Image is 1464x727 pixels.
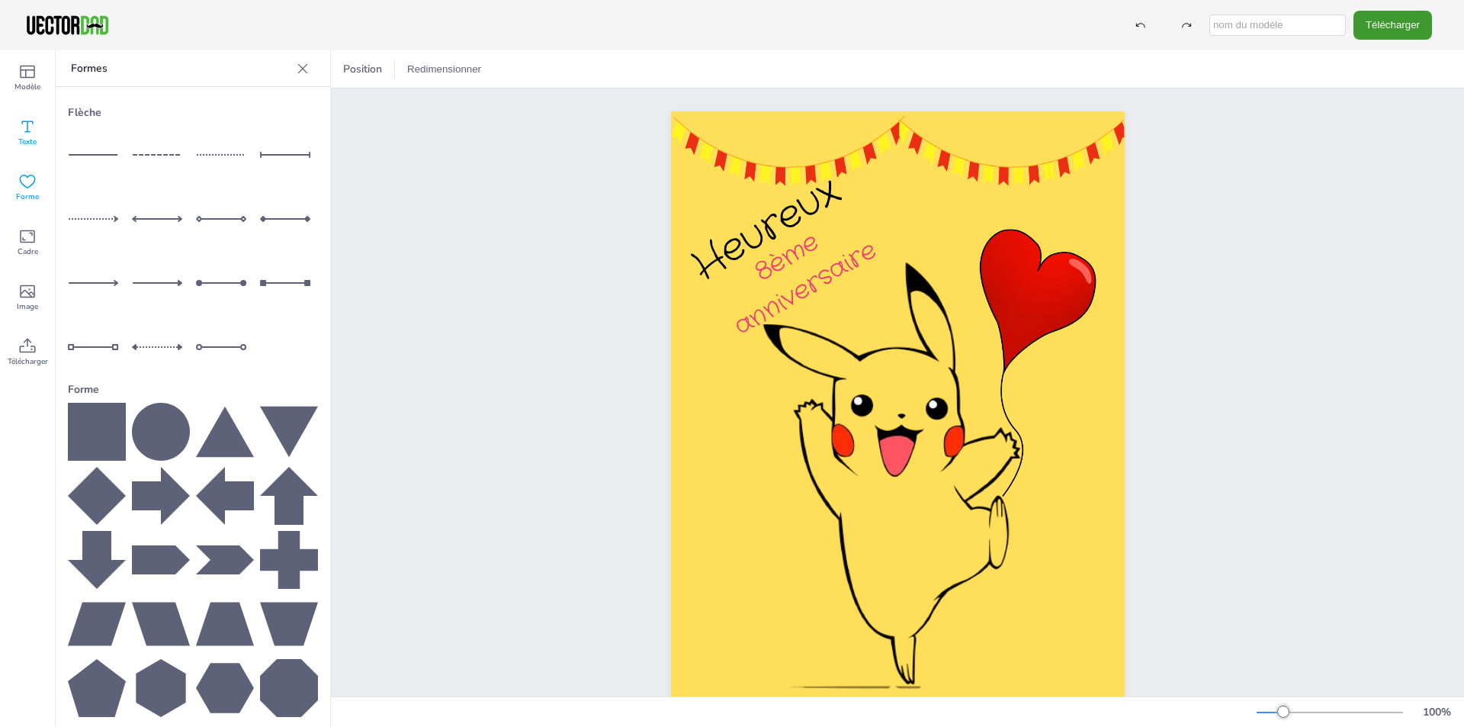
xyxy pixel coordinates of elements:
[1441,705,1451,719] font: %
[1423,705,1441,719] font: 100
[24,14,111,37] img: VectorDad-1.png
[8,356,48,367] font: Télécharger
[68,105,101,120] font: Flèche
[1353,11,1432,39] button: Télécharger
[401,57,487,82] button: Redimensionner
[682,163,850,294] font: Heureux
[68,382,99,397] font: Forme
[16,191,39,202] font: Forme
[727,224,884,346] font: 8ème anniversaire
[17,301,38,312] font: Image
[18,246,38,257] font: Cadre
[1366,19,1420,31] font: Télécharger
[71,61,108,76] font: Formes
[407,63,481,75] font: Redimensionner
[14,82,40,92] font: Modèle
[1209,14,1346,36] input: nom du modèle
[18,137,37,147] font: Texte
[343,62,382,76] font: Position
